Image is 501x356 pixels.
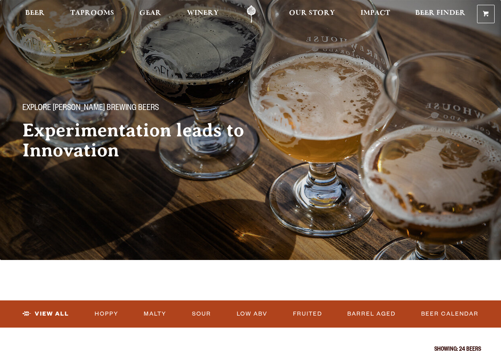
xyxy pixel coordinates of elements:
[22,104,159,114] span: Explore [PERSON_NAME] Brewing Beers
[410,5,471,23] a: Beer Finder
[22,120,271,160] h2: Experimentation leads to Innovation
[134,5,166,23] a: Gear
[355,5,395,23] a: Impact
[91,305,122,323] a: Hoppy
[415,10,465,16] span: Beer Finder
[182,5,224,23] a: Winery
[284,5,340,23] a: Our Story
[234,305,271,323] a: Low ABV
[360,10,390,16] span: Impact
[20,347,481,353] p: Showing: 24 Beers
[19,305,72,323] a: View All
[418,305,482,323] a: Beer Calendar
[236,5,266,23] a: Odell Home
[139,10,161,16] span: Gear
[344,305,399,323] a: Barrel Aged
[289,10,335,16] span: Our Story
[290,305,325,323] a: Fruited
[20,5,50,23] a: Beer
[189,305,214,323] a: Sour
[187,10,219,16] span: Winery
[141,305,170,323] a: Malty
[25,10,45,16] span: Beer
[65,5,119,23] a: Taprooms
[70,10,114,16] span: Taprooms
